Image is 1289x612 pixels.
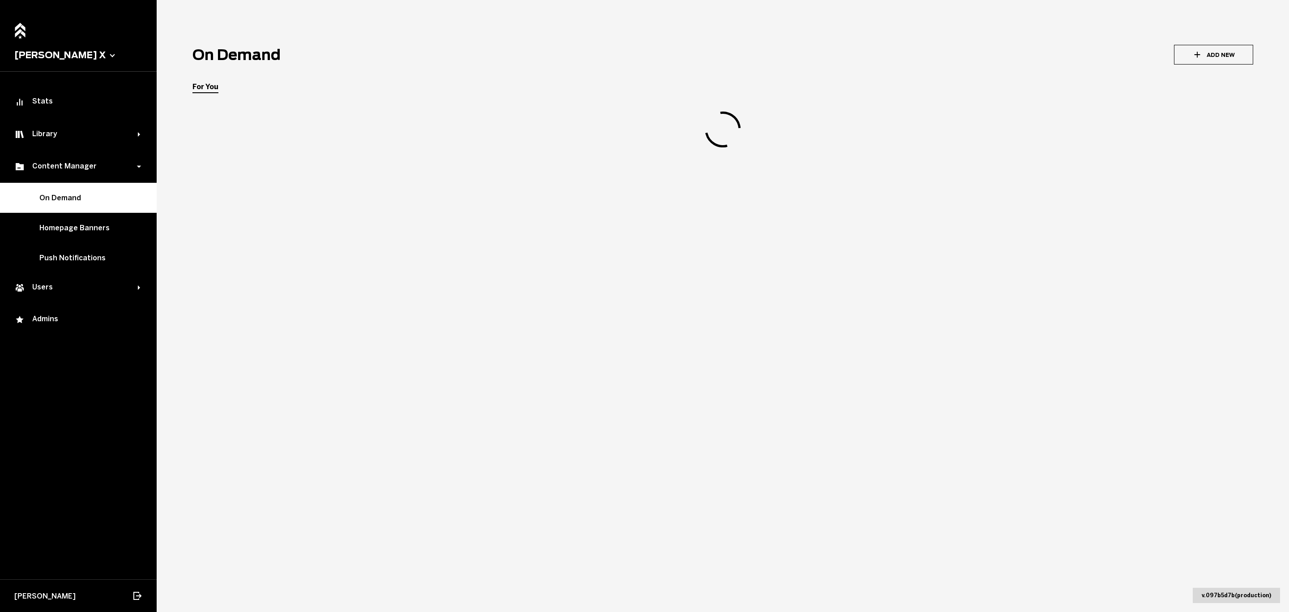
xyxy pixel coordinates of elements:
[14,129,138,140] div: Library
[1174,45,1253,65] button: Add New
[14,50,142,60] button: [PERSON_NAME] X
[14,282,138,293] div: Users
[14,97,142,108] div: Stats
[14,161,138,172] div: Content Manager
[192,46,281,64] h1: On Demand
[1193,588,1280,603] div: v. 097b5d7b ( production )
[192,82,218,91] div: For You
[12,18,28,37] a: Home
[192,112,1253,147] div: spinner
[132,586,142,606] button: Log out
[14,315,142,325] div: Admins
[14,592,76,600] span: [PERSON_NAME]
